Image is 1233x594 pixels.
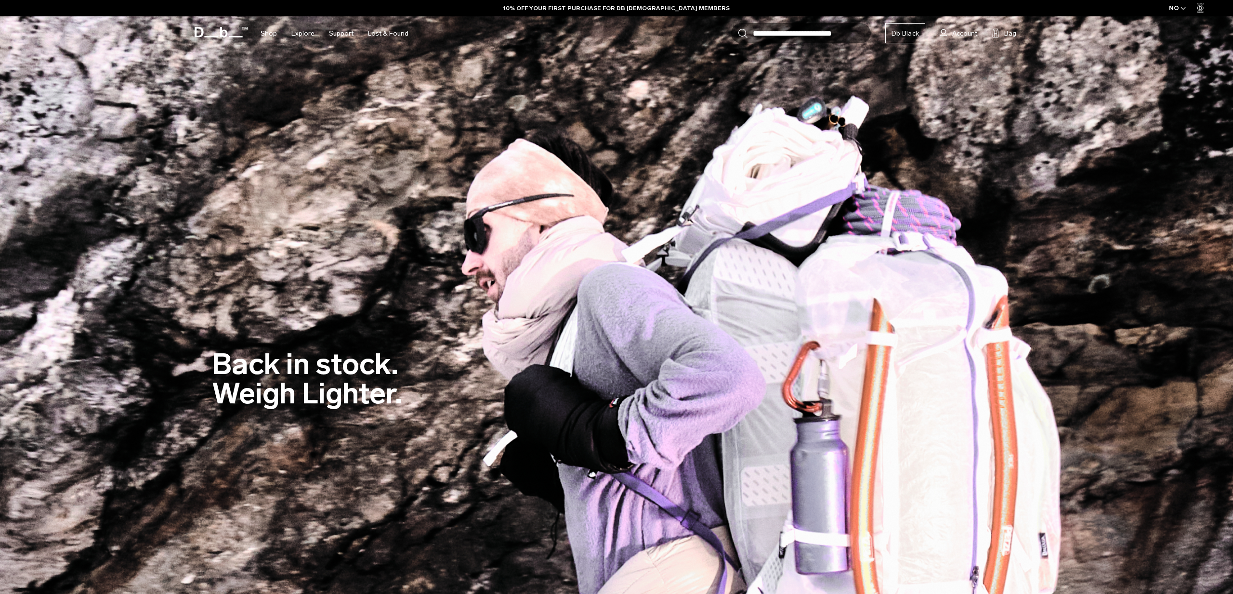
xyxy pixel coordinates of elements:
[261,16,277,51] a: Shop
[1004,28,1016,39] span: Bag
[885,23,925,43] a: Db Black
[329,16,354,51] a: Support
[992,27,1016,39] button: Bag
[940,27,977,39] a: Account
[368,16,408,51] a: Lost & Found
[952,28,977,39] span: Account
[291,16,315,51] a: Explore
[212,349,402,408] h2: Back in stock. Weigh Lighter.
[503,4,730,13] a: 10% OFF YOUR FIRST PURCHASE FOR DB [DEMOGRAPHIC_DATA] MEMBERS
[253,16,416,51] nav: Main Navigation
